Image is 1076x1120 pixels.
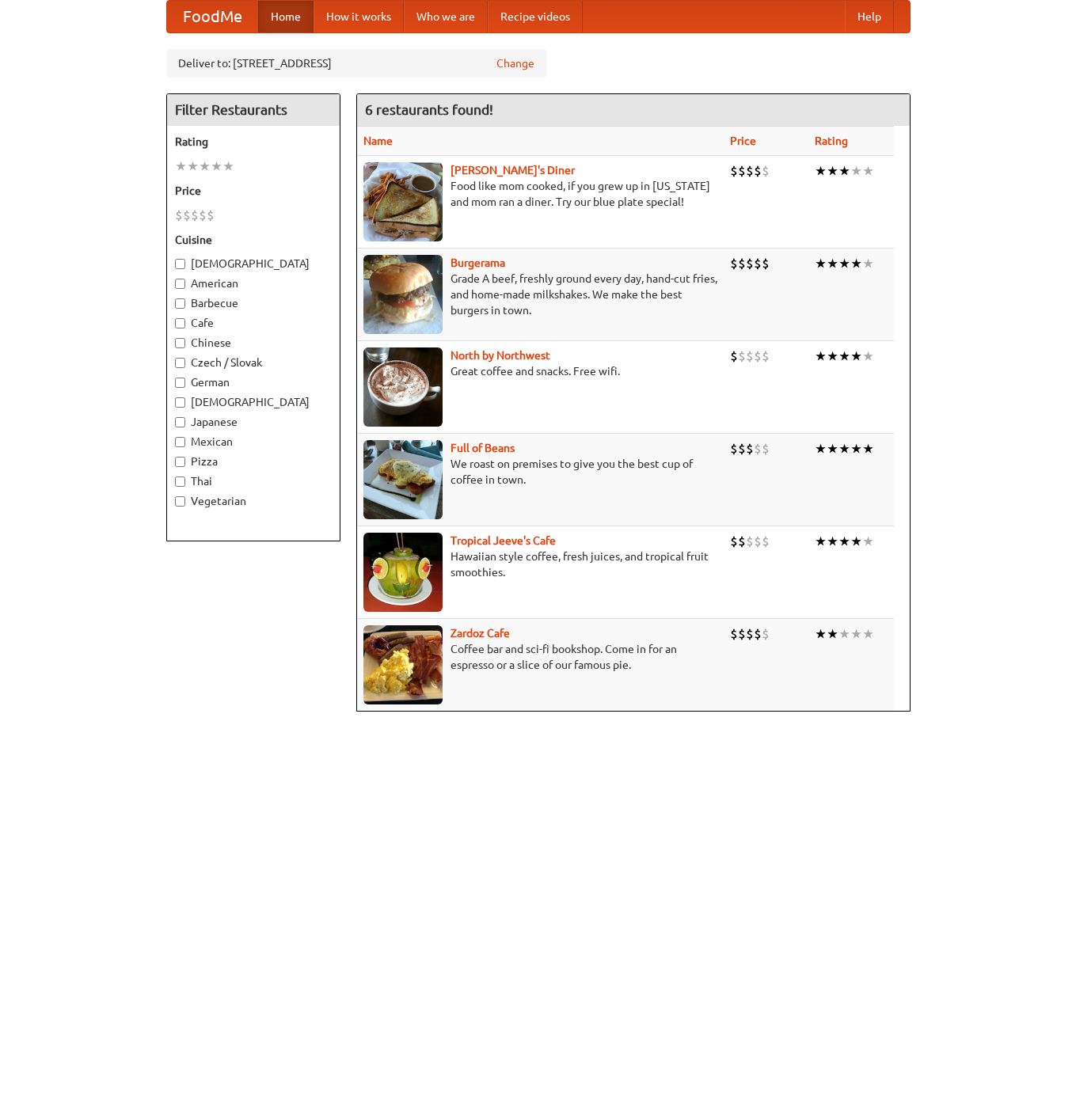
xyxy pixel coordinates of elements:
[175,473,332,489] label: Thai
[175,295,332,311] label: Barbecue
[738,440,746,457] li: $
[175,414,332,430] label: Japanese
[363,178,717,210] p: Food like mom cooked, if you grew up in [US_STATE] and mom ran a diner. Try our blue plate special!
[838,625,850,643] li: ★
[496,55,534,71] a: Change
[838,440,850,457] li: ★
[167,94,340,126] h4: Filter Restaurants
[754,440,762,457] li: $
[762,162,770,180] li: $
[815,533,827,550] li: ★
[815,625,827,643] li: ★
[746,255,754,272] li: $
[199,158,211,175] li: ★
[862,162,874,180] li: ★
[862,440,874,457] li: ★
[175,338,185,348] input: Chinese
[762,440,770,457] li: $
[175,275,332,291] label: American
[746,625,754,643] li: $
[815,440,827,457] li: ★
[730,533,738,550] li: $
[175,355,332,370] label: Czech / Slovak
[365,102,493,117] ng-pluralize: 6 restaurants found!
[314,1,404,32] a: How it works
[451,442,515,454] a: Full of Beans
[845,1,894,32] a: Help
[363,533,443,612] img: jeeves.jpg
[175,358,185,368] input: Czech / Slovak
[730,440,738,457] li: $
[363,641,717,673] p: Coffee bar and sci-fi bookshop. Come in for an espresso or a slice of our famous pie.
[838,162,850,180] li: ★
[175,315,332,331] label: Cafe
[762,255,770,272] li: $
[730,162,738,180] li: $
[451,534,556,547] b: Tropical Jeeve's Cafe
[762,625,770,643] li: $
[738,255,746,272] li: $
[815,255,827,272] li: ★
[175,158,187,175] li: ★
[815,135,848,147] a: Rating
[746,533,754,550] li: $
[838,533,850,550] li: ★
[175,493,332,509] label: Vegetarian
[187,158,199,175] li: ★
[363,363,717,379] p: Great coffee and snacks. Free wifi.
[488,1,583,32] a: Recipe videos
[175,496,185,507] input: Vegetarian
[363,162,443,241] img: sallys.jpg
[738,533,746,550] li: $
[850,533,862,550] li: ★
[166,49,546,78] div: Deliver to: [STREET_ADDRESS]
[175,434,332,450] label: Mexican
[175,378,185,388] input: German
[191,207,199,224] li: $
[730,135,756,147] a: Price
[175,457,185,467] input: Pizza
[222,158,234,175] li: ★
[175,279,185,289] input: American
[175,232,332,248] h5: Cuisine
[363,549,717,580] p: Hawaiian style coffee, fresh juices, and tropical fruit smoothies.
[363,271,717,318] p: Grade A beef, freshly ground every day, hand-cut fries, and home-made milkshakes. We make the bes...
[838,255,850,272] li: ★
[363,625,443,704] img: zardoz.jpg
[363,456,717,488] p: We roast on premises to give you the best cup of coffee in town.
[363,255,443,334] img: burgerama.jpg
[175,259,185,269] input: [DEMOGRAPHIC_DATA]
[746,162,754,180] li: $
[183,207,191,224] li: $
[175,298,185,309] input: Barbecue
[730,347,738,365] li: $
[862,533,874,550] li: ★
[175,437,185,447] input: Mexican
[754,162,762,180] li: $
[175,318,185,328] input: Cafe
[451,256,505,269] a: Burgerama
[754,533,762,550] li: $
[451,349,550,362] a: North by Northwest
[815,162,827,180] li: ★
[451,164,575,177] a: [PERSON_NAME]'s Diner
[850,347,862,365] li: ★
[404,1,488,32] a: Who we are
[175,417,185,427] input: Japanese
[175,454,332,469] label: Pizza
[746,440,754,457] li: $
[451,627,510,640] a: Zardoz Cafe
[730,255,738,272] li: $
[827,625,838,643] li: ★
[850,162,862,180] li: ★
[827,255,838,272] li: ★
[211,158,222,175] li: ★
[363,440,443,519] img: beans.jpg
[363,135,393,147] a: Name
[258,1,314,32] a: Home
[167,1,258,32] a: FoodMe
[862,255,874,272] li: ★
